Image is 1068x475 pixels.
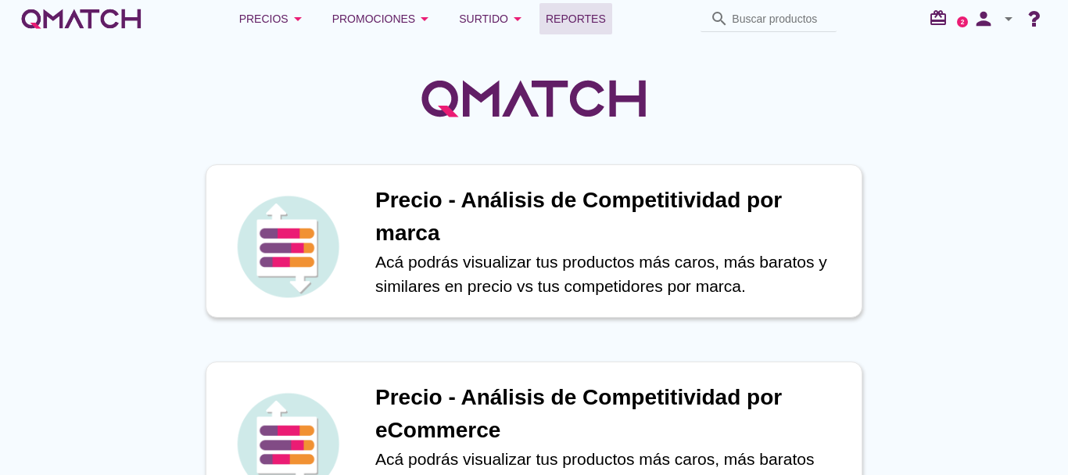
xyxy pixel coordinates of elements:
[929,9,954,27] i: redeem
[375,184,846,250] h1: Precio - Análisis de Competitividad por marca
[239,9,307,28] div: Precios
[320,3,447,34] button: Promociones
[732,6,827,31] input: Buscar productos
[417,59,651,138] img: QMatchLogo
[227,3,320,34] button: Precios
[184,164,884,318] a: iconPrecio - Análisis de Competitividad por marcaAcá podrás visualizar tus productos más caros, m...
[957,16,968,27] a: 2
[415,9,434,28] i: arrow_drop_down
[999,9,1018,28] i: arrow_drop_down
[508,9,527,28] i: arrow_drop_down
[289,9,307,28] i: arrow_drop_down
[459,9,527,28] div: Surtido
[19,3,144,34] a: white-qmatch-logo
[332,9,435,28] div: Promociones
[968,8,999,30] i: person
[375,381,846,447] h1: Precio - Análisis de Competitividad por eCommerce
[546,9,606,28] span: Reportes
[961,18,965,25] text: 2
[710,9,729,28] i: search
[233,192,342,301] img: icon
[539,3,612,34] a: Reportes
[446,3,539,34] button: Surtido
[375,250,846,299] p: Acá podrás visualizar tus productos más caros, más baratos y similares en precio vs tus competido...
